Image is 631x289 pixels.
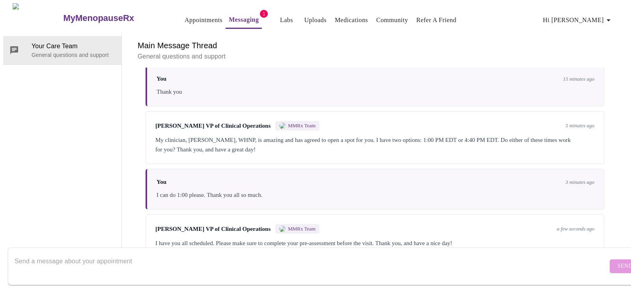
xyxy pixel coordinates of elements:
[157,190,594,200] div: I can do 1:00 please. Thank you all so much.
[279,226,286,232] img: MMRX
[279,123,286,129] img: MMRX
[226,12,262,29] button: Messaging
[274,12,299,28] button: Labs
[229,14,259,25] a: Messaging
[557,226,594,232] span: a few seconds ago
[413,12,460,28] button: Refer a Friend
[335,15,368,26] a: Medications
[416,15,457,26] a: Refer a Friend
[155,238,594,248] div: I have you all scheduled. Please make sure to complete your pre-assessment before the visit. Than...
[155,135,594,154] div: My clinician, [PERSON_NAME], WHNP, is amazing and has agreed to open a spot for you. I have two o...
[376,15,408,26] a: Community
[138,52,612,61] p: General questions and support
[155,123,271,129] span: [PERSON_NAME] VP of Clinical Operations
[63,13,134,23] h3: MyMenopauseRx
[13,3,62,33] img: MyMenopauseRx Logo
[157,179,166,185] span: You
[332,12,371,28] button: Medications
[288,226,315,232] span: MMRx Team
[138,39,612,52] h6: Main Message Thread
[566,123,594,129] span: 5 minutes ago
[304,15,327,26] a: Uploads
[288,123,315,129] span: MMRx Team
[3,36,121,64] div: Your Care TeamGeneral questions and support
[62,4,166,32] a: MyMenopauseRx
[32,51,115,59] p: General questions and support
[543,15,613,26] span: Hi [PERSON_NAME]
[15,253,608,279] textarea: Send a message about your appointment
[373,12,411,28] button: Community
[280,15,293,26] a: Labs
[566,179,594,185] span: 3 minutes ago
[301,12,330,28] button: Uploads
[155,226,271,232] span: [PERSON_NAME] VP of Clinical Operations
[185,15,222,26] a: Appointments
[260,10,268,18] span: 1
[181,12,226,28] button: Appointments
[563,76,594,82] span: 15 minutes ago
[32,42,115,51] span: Your Care Team
[157,87,594,96] div: Thank you
[157,76,166,82] span: You
[540,12,616,28] button: Hi [PERSON_NAME]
